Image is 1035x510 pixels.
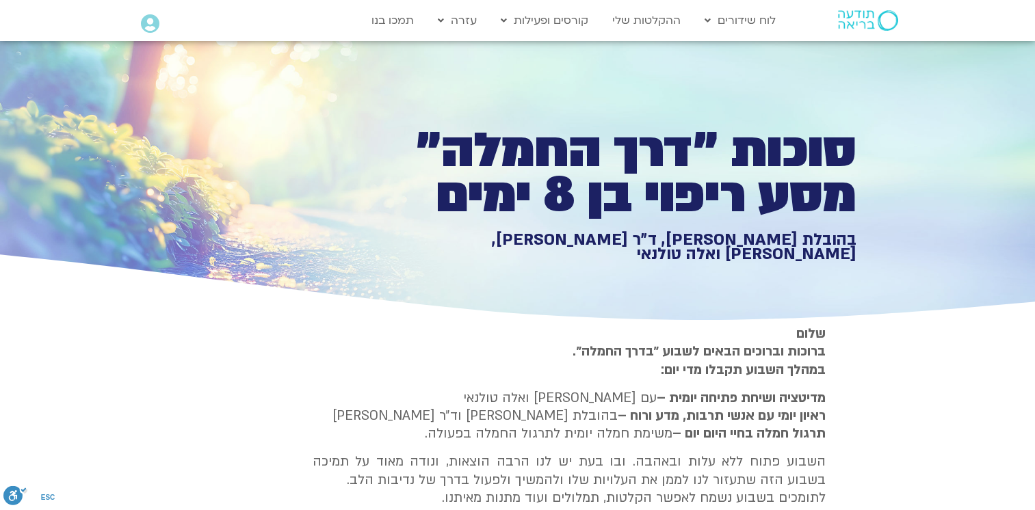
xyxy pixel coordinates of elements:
h1: בהובלת [PERSON_NAME], ד״ר [PERSON_NAME], [PERSON_NAME] ואלה טולנאי [382,232,856,262]
img: תודעה בריאה [838,10,898,31]
b: תרגול חמלה בחיי היום יום – [672,425,826,442]
strong: ברוכות וברוכים הבאים לשבוע ״בדרך החמלה״. במהלך השבוע תקבלו מדי יום: [573,343,826,378]
p: עם [PERSON_NAME] ואלה טולנאי בהובלת [PERSON_NAME] וד״ר [PERSON_NAME] משימת חמלה יומית לתרגול החמל... [313,389,826,443]
p: השבוע פתוח ללא עלות ובאהבה. ובו בעת יש לנו הרבה הוצאות, ונודה מאוד על תמיכה בשבוע הזה שתעזור לנו ... [313,453,826,507]
strong: מדיטציה ושיחת פתיחה יומית – [657,389,826,407]
a: עזרה [431,8,484,33]
a: לוח שידורים [698,8,783,33]
a: תמכו בנו [365,8,421,33]
strong: שלום [796,325,826,343]
a: ההקלטות שלי [605,8,687,33]
b: ראיון יומי עם אנשי תרבות, מדע ורוח – [618,407,826,425]
h1: סוכות ״דרך החמלה״ מסע ריפוי בן 8 ימים [382,129,856,218]
a: קורסים ופעילות [494,8,595,33]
